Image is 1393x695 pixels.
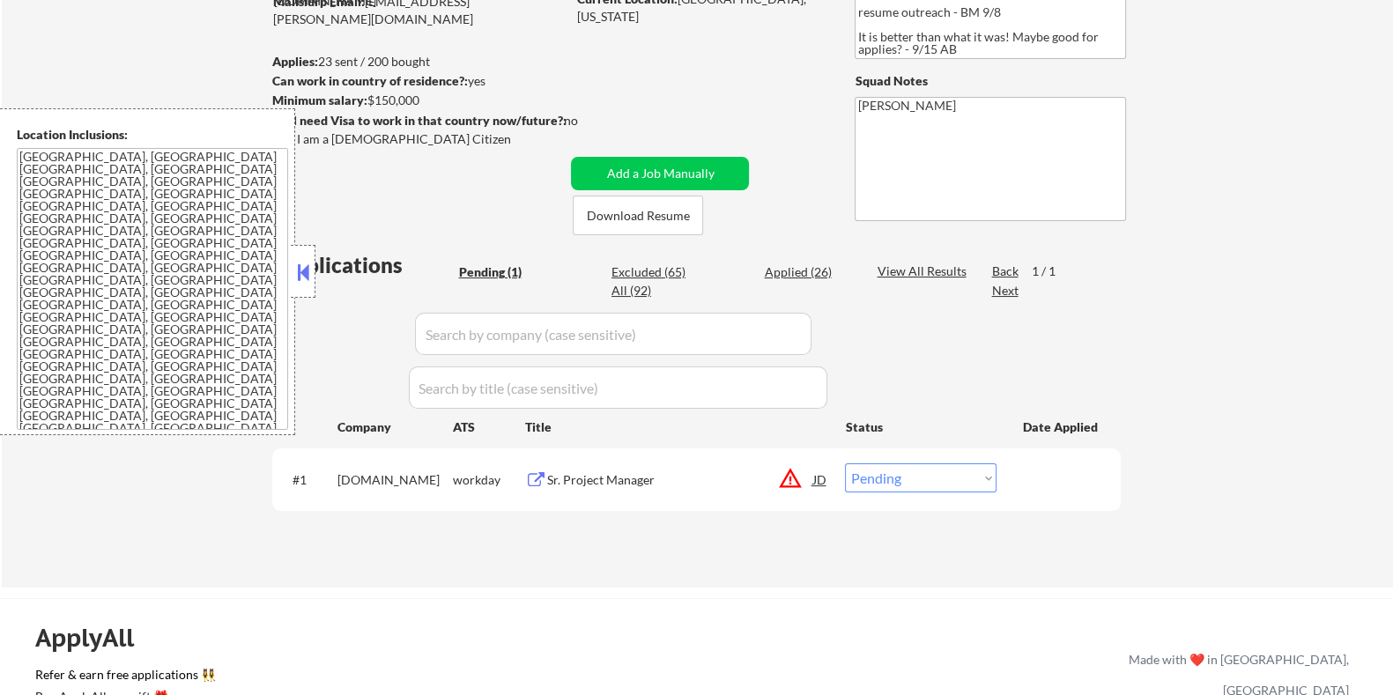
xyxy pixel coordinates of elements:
div: ApplyAll [35,623,154,653]
strong: Will need Visa to work in that country now/future?: [272,113,566,128]
input: Search by company (case sensitive) [415,313,811,355]
div: Status [845,410,997,442]
button: Download Resume [573,196,703,235]
div: Applications [278,255,452,276]
div: Sr. Project Manager [546,471,812,489]
strong: Can work in country of residence?: [271,73,467,88]
div: $150,000 [271,92,565,109]
div: Title [524,418,828,436]
div: Date Applied [1022,418,1100,436]
div: View All Results [877,262,971,280]
button: Add a Job Manually [571,157,749,190]
div: JD [811,463,828,495]
strong: Minimum salary: [271,92,367,107]
div: 23 sent / 200 bought [271,53,565,70]
div: yes [271,72,559,90]
div: no [563,112,613,129]
div: [DOMAIN_NAME] [337,471,452,489]
div: Yes, I am a [DEMOGRAPHIC_DATA] Citizen [272,130,570,148]
div: All (92) [611,282,700,299]
div: Location Inclusions: [17,126,288,144]
div: ATS [452,418,524,436]
div: #1 [292,471,322,489]
div: workday [452,471,524,489]
a: Refer & earn free applications 👯‍♀️ [35,669,760,687]
div: Next [991,282,1019,299]
button: warning_amber [777,466,802,491]
input: Search by title (case sensitive) [409,366,827,409]
div: Excluded (65) [611,263,700,281]
div: Applied (26) [764,263,852,281]
div: Company [337,418,452,436]
strong: Applies: [271,54,317,69]
div: Pending (1) [458,263,546,281]
div: Squad Notes [855,72,1126,90]
div: Back [991,262,1019,280]
div: 1 / 1 [1031,262,1071,280]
